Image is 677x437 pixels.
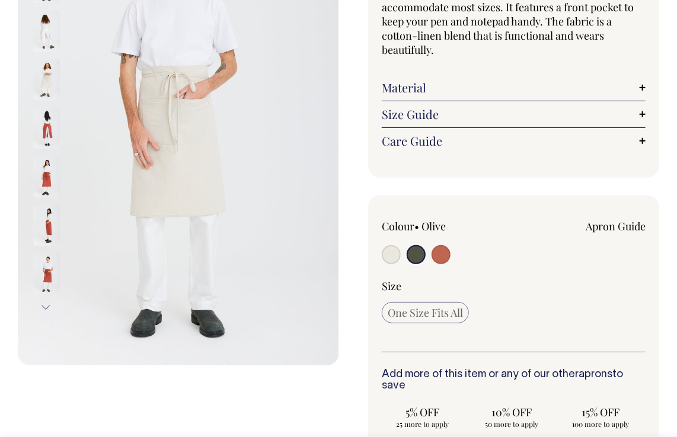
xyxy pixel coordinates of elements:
button: Next [37,294,55,321]
a: Material [382,81,646,95]
label: Olive [421,219,446,233]
img: rust [33,156,60,197]
a: Size Guide [382,107,646,121]
input: 5% OFF 25 more to apply [382,401,464,432]
a: aprons [579,369,612,380]
div: Size [382,279,646,293]
img: rust [33,253,60,294]
span: 50 more to apply [477,419,547,429]
span: 25 more to apply [388,419,458,429]
a: Apron Guide [586,219,646,233]
span: 15% OFF [566,405,636,419]
span: 5% OFF [388,405,458,419]
a: Care Guide [382,134,646,148]
span: One Size Fits All [388,306,463,320]
div: Colour [382,219,487,233]
h6: Add more of this item or any of our other to save [382,369,646,393]
input: 10% OFF 50 more to apply [471,401,553,432]
input: 15% OFF 100 more to apply [560,401,642,432]
input: One Size Fits All [382,302,469,323]
img: rust [33,204,60,246]
img: natural [33,59,60,100]
img: rust [33,107,60,149]
span: 100 more to apply [566,419,636,429]
span: • [414,219,419,233]
img: natural [33,10,60,52]
span: 10% OFF [477,405,547,419]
